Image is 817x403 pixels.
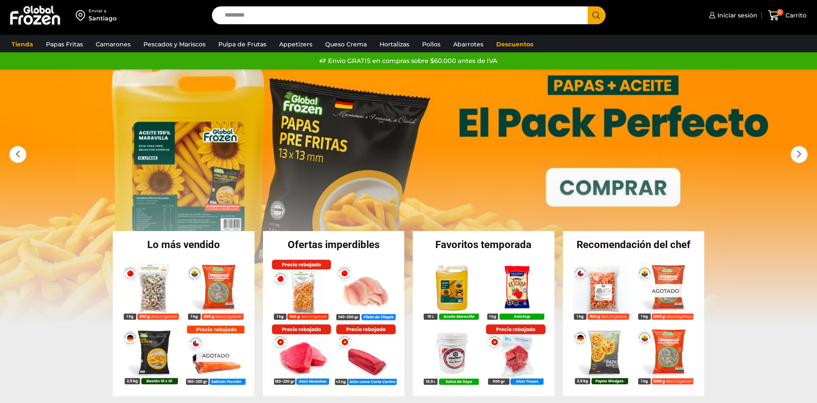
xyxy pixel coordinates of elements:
h2: Lo más vendido [113,240,254,250]
h2: Favoritos temporada [413,240,554,250]
a: 0 Carrito [766,6,808,26]
h2: Ofertas imperdibles [263,240,405,250]
a: Papas Fritas [42,36,87,52]
span: 0 [777,9,783,16]
a: Iniciar sesión [707,7,757,24]
p: Agotado [196,349,235,362]
a: Pescados y Mariscos [139,36,210,52]
a: Queso Crema [321,36,371,52]
a: Pulpa de Frutas [214,36,271,52]
div: Santiago [89,14,117,23]
span: Iniciar sesión [715,11,757,20]
a: Tienda [7,36,37,52]
a: Pollos [418,36,445,52]
button: Search button [588,6,606,24]
a: Appetizers [275,36,317,52]
a: Abarrotes [449,36,488,52]
a: Descuentos [492,36,537,52]
div: Enviar a [89,8,117,14]
a: Camarones [91,36,135,52]
h2: Recomendación del chef [563,240,705,250]
span: Carrito [783,11,806,20]
p: Agotado [646,284,685,297]
div: Next slide [791,146,808,163]
div: Previous slide [9,146,26,163]
a: Hortalizas [375,36,414,52]
img: address-field-icon.svg [76,8,89,23]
